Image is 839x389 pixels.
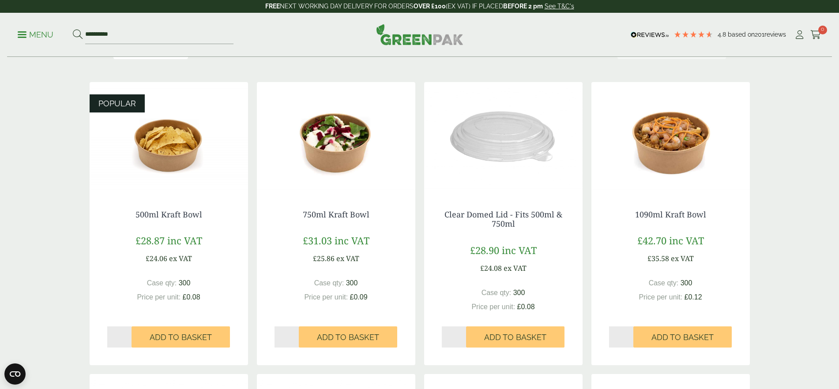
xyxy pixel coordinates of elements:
img: REVIEWS.io [631,32,669,38]
span: Price per unit: [137,293,181,301]
span: £24.06 [146,254,167,263]
span: £0.08 [517,303,535,310]
span: 300 [179,279,191,287]
button: Open CMP widget [4,363,26,385]
span: inc VAT [502,243,537,257]
strong: BEFORE 2 pm [503,3,543,10]
span: ex VAT [504,263,527,273]
span: £24.08 [480,263,502,273]
span: Add to Basket [651,333,714,342]
a: 750ml Kraft Bowl [303,209,369,220]
button: Add to Basket [466,326,564,348]
span: 300 [513,289,525,296]
span: Add to Basket [484,333,546,342]
span: 201 [755,31,764,38]
i: My Account [794,30,805,39]
span: 0 [818,26,827,34]
img: GreenPak Supplies [376,24,463,45]
span: 300 [346,279,358,287]
img: Kraft Bowl 1090ml with Prawns and Rice [591,82,750,192]
i: Cart [810,30,821,39]
span: reviews [764,31,786,38]
a: 500ml Kraft Bowl [135,209,202,220]
span: £42.70 [637,234,666,247]
span: inc VAT [669,234,704,247]
span: £0.12 [685,293,702,301]
a: 1090ml Kraft Bowl [635,209,706,220]
span: £0.08 [183,293,200,301]
span: £28.90 [470,243,499,257]
span: Case qty: [649,279,679,287]
a: Clear Domed Lid - Fits 500ml & 750ml [444,209,562,229]
a: See T&C's [545,3,574,10]
span: £35.58 [647,254,669,263]
div: 4.79 Stars [673,30,713,38]
img: Clear Domed Lid - Fits 750ml-0 [424,82,583,192]
span: Price per unit: [471,303,515,310]
span: Case qty: [482,289,512,296]
button: Add to Basket [299,326,397,348]
button: Add to Basket [132,326,230,348]
strong: OVER £100 [414,3,446,10]
span: ex VAT [169,254,192,263]
strong: FREE [265,3,280,10]
span: Price per unit: [304,293,348,301]
span: 4.8 [718,31,728,38]
span: Add to Basket [317,333,379,342]
span: ex VAT [671,254,694,263]
span: ex VAT [336,254,359,263]
span: Price per unit: [639,293,682,301]
img: Kraft Bowl 750ml with Goats Cheese Salad Open [257,82,415,192]
span: Add to Basket [150,333,212,342]
a: 0 [810,28,821,41]
a: Menu [18,30,53,38]
span: Case qty: [314,279,344,287]
span: £31.03 [303,234,332,247]
span: 300 [681,279,692,287]
span: £0.09 [350,293,368,301]
span: Case qty: [147,279,177,287]
span: £25.86 [313,254,335,263]
img: Kraft Bowl 500ml with Nachos [90,82,248,192]
span: £28.87 [135,234,165,247]
span: Based on [728,31,755,38]
span: POPULAR [98,99,136,108]
span: inc VAT [335,234,369,247]
p: Menu [18,30,53,40]
span: inc VAT [167,234,202,247]
button: Add to Basket [633,326,732,348]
